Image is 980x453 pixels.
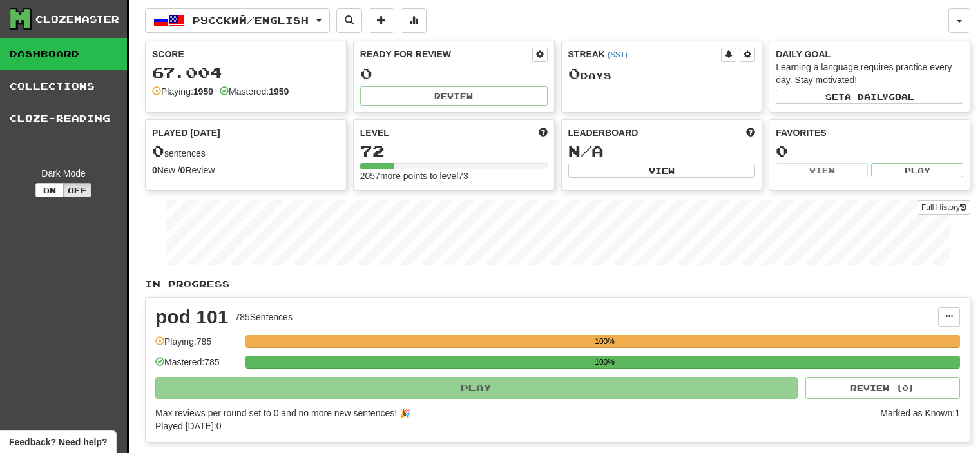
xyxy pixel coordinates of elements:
[539,126,548,139] span: Score more points to level up
[35,183,64,197] button: On
[776,61,963,86] div: Learning a language requires practice every day. Stay motivated!
[608,50,628,59] a: (SST)
[155,307,228,327] div: pod 101
[152,164,340,177] div: New / Review
[155,356,239,377] div: Mastered: 785
[360,48,532,61] div: Ready for Review
[193,15,309,26] span: Русский / English
[845,92,889,101] span: a daily
[336,8,362,33] button: Search sentences
[249,356,960,369] div: 100%
[145,8,330,33] button: Русский/English
[180,165,186,175] strong: 0
[249,335,960,348] div: 100%
[63,183,91,197] button: Off
[360,143,548,159] div: 72
[568,66,756,82] div: Day s
[568,48,722,61] div: Streak
[369,8,394,33] button: Add sentence to collection
[880,407,960,432] div: Marked as Known: 1
[35,13,119,26] div: Clozemaster
[776,90,963,104] button: Seta dailygoal
[155,377,798,399] button: Play
[235,311,293,323] div: 785 Sentences
[155,335,239,356] div: Playing: 785
[220,85,289,98] div: Mastered:
[360,66,548,82] div: 0
[360,169,548,182] div: 2057 more points to level 73
[9,436,107,448] span: Open feedback widget
[152,165,157,175] strong: 0
[568,126,639,139] span: Leaderboard
[269,86,289,97] strong: 1959
[152,126,220,139] span: Played [DATE]
[152,64,340,81] div: 67.004
[871,163,963,177] button: Play
[568,64,581,82] span: 0
[193,86,213,97] strong: 1959
[360,86,548,106] button: Review
[776,143,963,159] div: 0
[152,143,340,160] div: sentences
[155,421,221,431] span: Played [DATE]: 0
[776,126,963,139] div: Favorites
[152,48,340,61] div: Score
[152,142,164,160] span: 0
[401,8,427,33] button: More stats
[155,407,872,419] div: Max reviews per round set to 0 and no more new sentences! 🎉
[152,85,213,98] div: Playing:
[918,200,970,215] a: Full History
[360,126,389,139] span: Level
[568,142,604,160] span: N/A
[10,167,117,180] div: Dark Mode
[568,164,756,178] button: View
[805,377,960,399] button: Review (0)
[776,163,868,177] button: View
[776,48,963,61] div: Daily Goal
[145,278,970,291] p: In Progress
[746,126,755,139] span: This week in points, UTC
